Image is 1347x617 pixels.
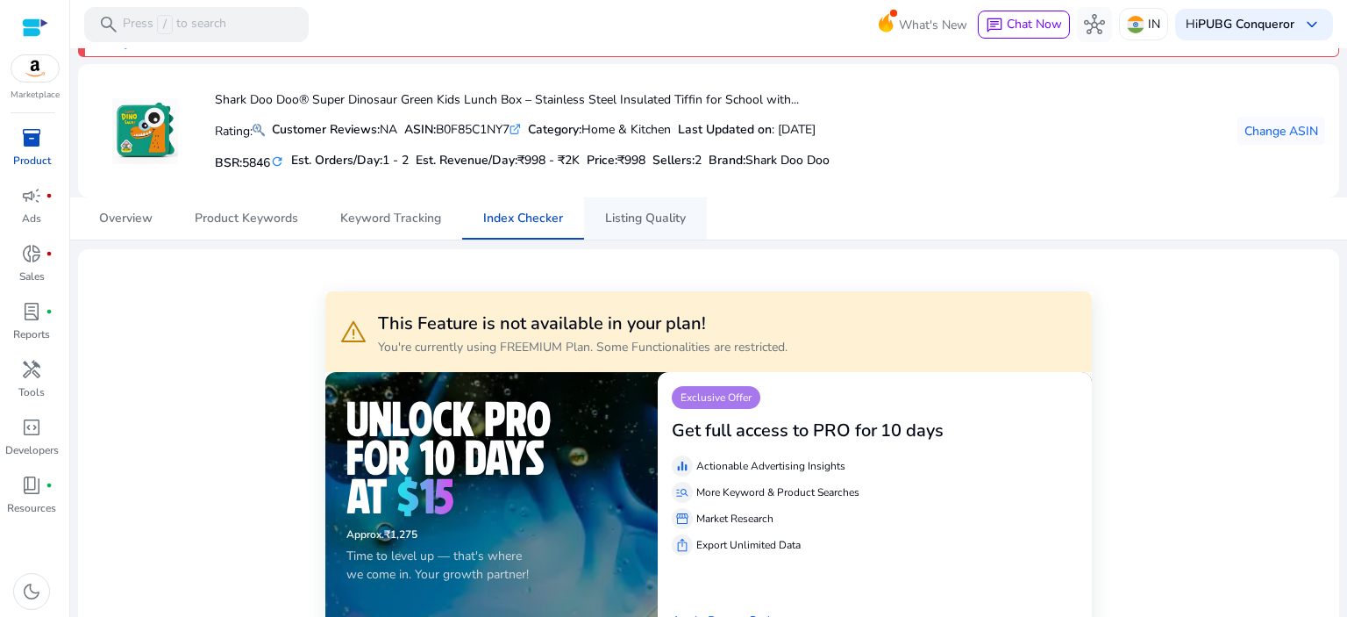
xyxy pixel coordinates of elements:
[98,14,119,35] span: search
[672,420,877,441] h3: Get full access to PRO for
[215,93,830,108] h4: Shark Doo Doo® Super Dinosaur Green Kids Lunch Box – Stainless Steel Insulated Tiffin for School ...
[21,581,42,602] span: dark_mode
[123,15,226,34] p: Press to search
[18,384,45,400] p: Tools
[678,120,816,139] div: : [DATE]
[22,211,41,226] p: Ads
[215,152,284,171] h5: BSR:
[21,475,42,496] span: book_4
[1077,7,1112,42] button: hub
[340,212,441,225] span: Keyword Tracking
[986,17,1003,34] span: chat
[21,417,42,438] span: code_blocks
[346,547,637,584] p: Time to level up — that's where we come in. Your growth partner!
[346,527,384,542] span: Approx.
[46,308,53,315] span: fiber_manual_record
[21,243,42,264] span: donut_small
[46,250,53,257] span: fiber_manual_record
[617,152,645,169] span: ₹998
[672,386,760,409] p: Exclusive Offer
[675,459,689,473] span: equalizer
[1186,18,1294,31] p: Hi
[21,127,42,148] span: inventory_2
[291,154,409,169] h5: Est. Orders/Day:
[528,120,671,139] div: Home & Kitchen
[587,154,645,169] h5: Price:
[346,528,637,541] h6: ₹1,275
[675,512,689,526] span: storefront
[382,152,409,169] span: 1 - 2
[21,185,42,206] span: campaign
[99,212,153,225] span: Overview
[880,420,944,441] h3: 10 days
[46,192,53,199] span: fiber_manual_record
[270,154,284,170] mat-icon: refresh
[11,89,60,102] p: Marketplace
[528,121,581,138] b: Category:
[46,482,53,489] span: fiber_manual_record
[1237,117,1325,145] button: Change ASIN
[1084,14,1105,35] span: hub
[272,120,397,139] div: NA
[21,359,42,380] span: handyman
[709,154,830,169] h5: :
[378,338,788,356] p: You're currently using FREEMIUM Plan. Some Functionalities are restricted.
[404,121,436,138] b: ASIN:
[215,119,265,140] p: Rating:
[1301,14,1322,35] span: keyboard_arrow_down
[272,121,380,138] b: Customer Reviews:
[605,212,686,225] span: Listing Quality
[11,55,59,82] img: amazon.svg
[709,152,743,169] span: Brand
[112,98,178,164] img: 61u6Xkv-NVL.jpg
[13,326,50,342] p: Reports
[696,537,801,553] p: Export Unlimited Data
[695,152,702,169] span: 2
[678,121,772,138] b: Last Updated on
[483,212,563,225] span: Index Checker
[7,500,56,516] p: Resources
[13,153,51,169] p: Product
[1007,16,1062,32] span: Chat Now
[416,154,580,169] h5: Est. Revenue/Day:
[696,484,859,500] p: More Keyword & Product Searches
[1127,16,1144,33] img: in.svg
[195,212,298,225] span: Product Keywords
[378,313,788,334] h3: This Feature is not available in your plan!
[675,538,689,552] span: ios_share
[899,10,967,40] span: What's New
[696,511,773,527] p: Market Research
[745,152,830,169] span: Shark Doo Doo
[1198,16,1294,32] b: PUBG Conqueror
[675,485,689,499] span: manage_search
[517,152,580,169] span: ₹998 - ₹2K
[652,154,702,169] h5: Sellers:
[1148,9,1160,39] p: IN
[157,15,173,34] span: /
[404,120,521,139] div: B0F85C1NY7
[978,11,1070,39] button: chatChat Now
[1244,122,1318,140] span: Change ASIN
[339,318,367,346] span: warning
[696,458,845,474] p: Actionable Advertising Insights
[5,442,59,458] p: Developers
[19,269,45,284] p: Sales
[21,301,42,322] span: lab_profile
[242,154,270,171] span: 5846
